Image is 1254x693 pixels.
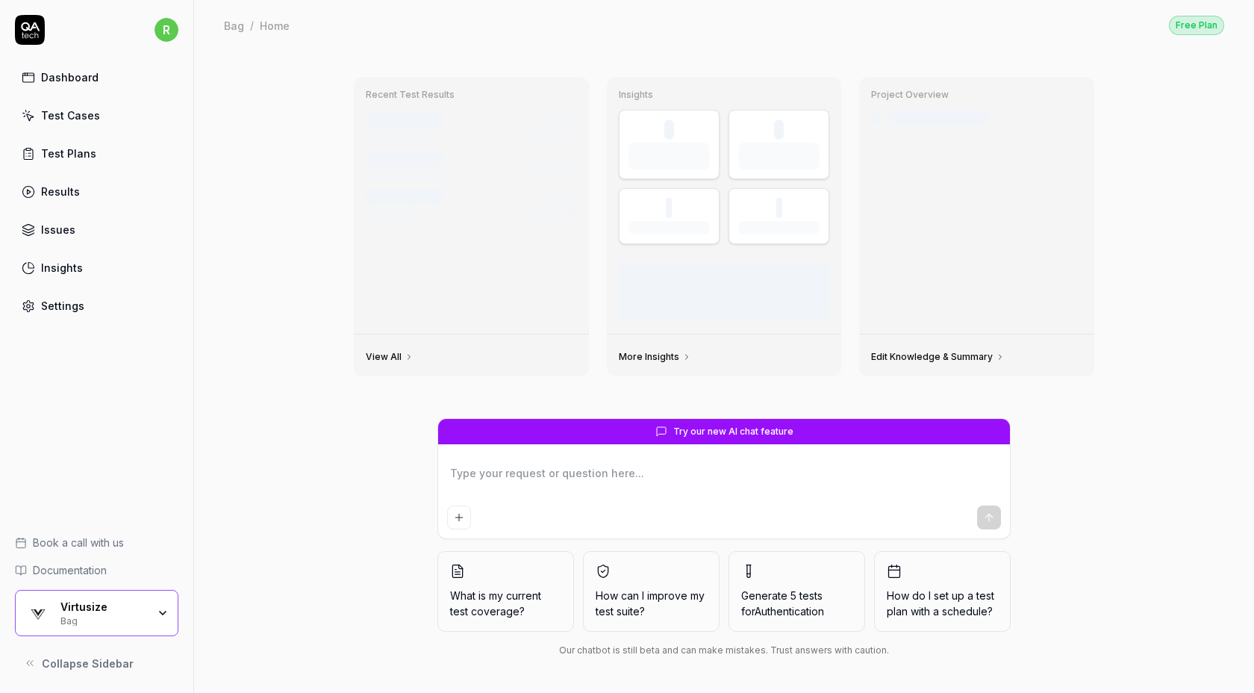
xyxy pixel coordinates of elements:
[366,130,431,143] div: Manual Trigger
[871,89,1082,101] h3: Project Overview
[366,113,444,128] div: Test run #1234
[628,143,710,170] div: Test Executions (last 30 days)
[546,152,577,166] div: 4h ago
[41,298,84,314] div: Settings
[664,119,674,140] div: 0
[530,130,564,143] div: 12 tests
[583,551,720,632] button: How can I improve my test suite?
[224,18,244,33] div: Bag
[774,119,784,140] div: 0
[547,190,577,204] div: [DATE]
[738,221,820,234] div: Avg Duration
[874,551,1011,632] button: How do I set up a test plan with a schedule?
[41,69,99,85] div: Dashboard
[450,588,561,619] span: What is my current test coverage?
[673,425,793,438] span: Try our new AI chat feature
[155,15,178,45] button: r
[628,221,710,234] div: Success Rate
[887,588,998,619] span: How do I set up a test plan with a schedule?
[25,600,52,627] img: Virtusize Logo
[60,600,147,614] div: Virtusize
[596,588,707,619] span: How can I improve my test suite?
[15,215,178,244] a: Issues
[1169,16,1224,35] div: Free Plan
[155,18,178,42] span: r
[738,143,820,170] div: Test Cases (enabled)
[518,206,564,220] div: 12/12 tests
[15,63,178,92] a: Dashboard
[15,648,178,678] button: Collapse Sidebar
[260,18,290,33] div: Home
[366,151,443,167] div: Test run #1233
[15,291,178,320] a: Settings
[60,614,147,626] div: Bag
[741,589,824,618] span: Generate 5 tests for Authentication
[15,253,178,282] a: Insights
[619,89,830,101] h3: Insights
[15,562,178,578] a: Documentation
[33,562,107,578] span: Documentation
[547,114,577,128] div: 2h ago
[366,351,414,363] a: View All
[15,101,178,130] a: Test Cases
[366,168,450,181] div: GitHub Push • main
[15,139,178,168] a: Test Plans
[33,535,124,550] span: Book a call with us
[447,506,471,529] button: Add attachment
[366,89,577,101] h3: Recent Test Results
[366,206,414,220] div: Scheduled
[776,198,782,218] div: -
[41,146,96,161] div: Test Plans
[437,551,574,632] button: What is my current test coverage?
[437,644,1011,657] div: Our chatbot is still beta and can make mistakes. Trust answers with caution.
[41,222,75,237] div: Issues
[41,184,80,199] div: Results
[729,551,865,632] button: Generate 5 tests forAuthentication
[521,168,564,181] div: 8/12 tests
[666,198,672,218] div: -
[250,18,254,33] div: /
[42,656,134,671] span: Collapse Sidebar
[41,260,83,276] div: Insights
[619,351,691,363] a: More Insights
[889,110,989,125] div: Last crawled [DATE]
[41,108,100,123] div: Test Cases
[15,177,178,206] a: Results
[15,535,178,550] a: Book a call with us
[366,189,443,205] div: Test run #1232
[1169,15,1224,35] a: Free Plan
[871,351,1005,363] a: Edit Knowledge & Summary
[15,590,178,636] button: Virtusize LogoVirtusizeBag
